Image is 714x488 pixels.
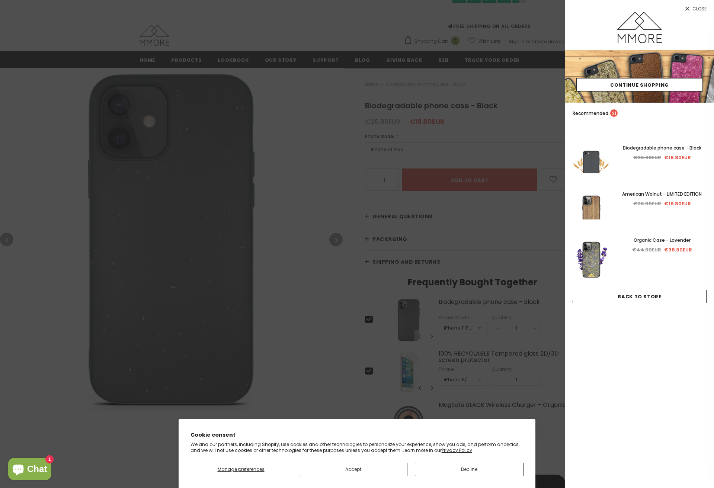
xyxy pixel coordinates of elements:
[190,463,292,476] button: Manage preferences
[692,7,707,11] span: Close
[610,109,618,117] span: 21
[632,246,661,253] span: €44.90EUR
[623,145,701,151] span: Biodegradable phone case - Black
[634,237,691,243] span: Organic Case - Lavender
[617,190,707,198] a: American Walnut - LIMITED EDITION
[218,466,265,472] span: Manage preferences
[633,200,661,207] span: €26.90EUR
[622,191,702,197] span: American Walnut - LIMITED EDITION
[6,458,54,482] inbox-online-store-chat: Shopify online store chat
[190,431,524,439] h2: Cookie consent
[699,110,707,117] a: search
[576,78,703,91] a: Continue Shopping
[664,200,691,207] span: €19.80EUR
[664,154,691,161] span: €19.80EUR
[190,442,524,453] p: We and our partners, including Shopify, use cookies and other technologies to personalize your ex...
[415,463,524,476] button: Decline
[442,447,472,453] a: Privacy Policy
[617,236,707,244] a: Organic Case - Lavender
[573,109,618,117] p: Recommended
[633,154,661,161] span: €26.90EUR
[299,463,407,476] button: Accept
[617,144,707,152] a: Biodegradable phone case - Black
[664,246,692,253] span: €38.90EUR
[573,290,707,303] a: Back To Store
